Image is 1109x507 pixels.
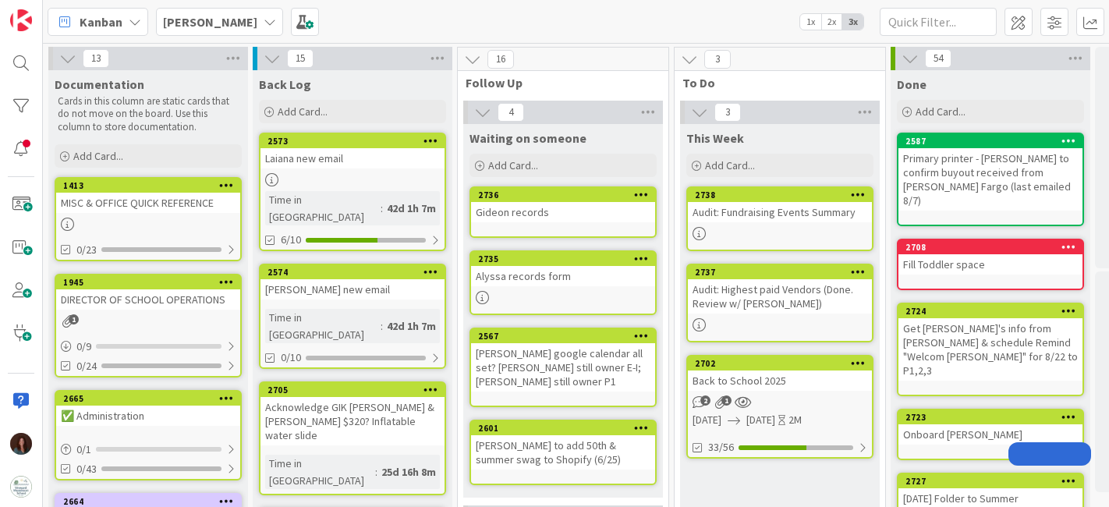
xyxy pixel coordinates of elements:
div: Get [PERSON_NAME]'s info from [PERSON_NAME] & schedule Remind "Welcom [PERSON_NAME]" for 8/22 to ... [898,318,1082,381]
div: 2587Primary printer - [PERSON_NAME] to confirm buyout received from [PERSON_NAME] Fargo (last ema... [898,134,1082,211]
div: 42d 1h 7m [383,317,440,335]
div: Alyssa records form [471,266,655,286]
div: 2567[PERSON_NAME] google calendar all set? [PERSON_NAME] still owner E-I; [PERSON_NAME] still own... [471,329,655,392]
b: [PERSON_NAME] [163,14,257,30]
div: 2664 [63,496,240,507]
span: 0/23 [76,242,97,258]
span: : [381,200,383,217]
div: 2665 [63,393,240,404]
span: 0 / 1 [76,441,91,458]
span: Add Card... [705,158,755,172]
div: 2587 [898,134,1082,148]
span: 1 [69,314,79,324]
span: 2 [700,395,710,406]
span: 0/24 [76,358,97,374]
div: 2567 [478,331,655,342]
span: 16 [487,50,514,69]
a: 2702Back to School 2025[DATE][DATE]2M33/56 [686,355,873,459]
a: 1945DIRECTOR OF SCHOOL OPERATIONS0/90/24 [55,274,242,378]
div: 2705 [268,385,445,395]
div: [PERSON_NAME] new email [260,279,445,300]
div: Time in [GEOGRAPHIC_DATA] [265,191,381,225]
div: 1413 [63,180,240,191]
div: 2738 [695,190,872,200]
span: [DATE] [693,412,721,428]
img: Visit kanbanzone.com [10,9,32,31]
div: 2573Laiana new email [260,134,445,168]
a: 2574[PERSON_NAME] new emailTime in [GEOGRAPHIC_DATA]:42d 1h 7m0/10 [259,264,446,369]
div: 2735 [471,252,655,266]
p: Cards in this column are static cards that do not move on the board. Use this column to store doc... [58,95,239,133]
a: 2708Fill Toddler space [897,239,1084,290]
div: 2736 [471,188,655,202]
div: 1945DIRECTOR OF SCHOOL OPERATIONS [56,275,240,310]
div: 0/9 [56,337,240,356]
div: 2724 [905,306,1082,317]
span: 3 [714,103,741,122]
div: [PERSON_NAME] to add 50th & summer swag to Shopify (6/25) [471,435,655,470]
div: 2737 [695,267,872,278]
div: 2727 [905,476,1082,487]
div: 2736 [478,190,655,200]
div: DIRECTOR OF SCHOOL OPERATIONS [56,289,240,310]
div: 2574 [260,265,445,279]
div: 2724 [898,304,1082,318]
span: [DATE] [746,412,775,428]
img: avatar [10,476,32,498]
input: Quick Filter... [880,8,997,36]
div: 2723 [905,412,1082,423]
a: 1413MISC & OFFICE QUICK REFERENCE0/23 [55,177,242,261]
div: 0/1 [56,440,240,459]
div: 2737Audit: Highest paid Vendors (Done. Review w/ [PERSON_NAME]) [688,265,872,314]
span: 1 [721,395,732,406]
div: 2M [788,412,802,428]
div: 1413MISC & OFFICE QUICK REFERENCE [56,179,240,213]
div: 2736Gideon records [471,188,655,222]
a: 2665✅ Administration0/10/43 [55,390,242,480]
span: 0/10 [281,349,301,366]
div: 2727 [898,474,1082,488]
div: Audit: Fundraising Events Summary [688,202,872,222]
div: 2665✅ Administration [56,392,240,426]
div: Laiana new email [260,148,445,168]
span: Follow Up [466,75,649,90]
div: 2601 [478,423,655,434]
div: Time in [GEOGRAPHIC_DATA] [265,455,375,489]
a: 2723Onboard [PERSON_NAME] [897,409,1084,460]
div: MISC & OFFICE QUICK REFERENCE [56,193,240,213]
div: 1413 [56,179,240,193]
div: Gideon records [471,202,655,222]
div: Back to School 2025 [688,370,872,391]
span: Add Card... [73,149,123,163]
div: 2705 [260,383,445,397]
div: 2587 [905,136,1082,147]
div: 2574 [268,267,445,278]
span: Add Card... [278,105,328,119]
a: 2735Alyssa records form [469,250,657,315]
div: 1945 [56,275,240,289]
span: : [375,463,377,480]
div: Audit: Highest paid Vendors (Done. Review w/ [PERSON_NAME]) [688,279,872,314]
div: Onboard [PERSON_NAME] [898,424,1082,445]
a: 2736Gideon records [469,186,657,238]
div: 2702 [688,356,872,370]
span: 3x [842,14,863,30]
div: 2738Audit: Fundraising Events Summary [688,188,872,222]
div: Primary printer - [PERSON_NAME] to confirm buyout received from [PERSON_NAME] Fargo (last emailed... [898,148,1082,211]
a: 2705Acknowledge GIK [PERSON_NAME] & [PERSON_NAME] $320? Inflatable water slideTime in [GEOGRAPHIC... [259,381,446,495]
div: 2573 [268,136,445,147]
span: This Week [686,130,744,146]
div: [PERSON_NAME] google calendar all set? [PERSON_NAME] still owner E-I; [PERSON_NAME] still owner P1 [471,343,655,392]
img: RF [10,433,32,455]
span: 3 [704,50,731,69]
span: Documentation [55,76,144,92]
div: 2601 [471,421,655,435]
div: 2708Fill Toddler space [898,240,1082,275]
div: Time in [GEOGRAPHIC_DATA] [265,309,381,343]
div: 2601[PERSON_NAME] to add 50th & summer swag to Shopify (6/25) [471,421,655,470]
span: Back Log [259,76,311,92]
span: 0/43 [76,461,97,477]
div: Acknowledge GIK [PERSON_NAME] & [PERSON_NAME] $320? Inflatable water slide [260,397,445,445]
div: Fill Toddler space [898,254,1082,275]
div: 2723Onboard [PERSON_NAME] [898,410,1082,445]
